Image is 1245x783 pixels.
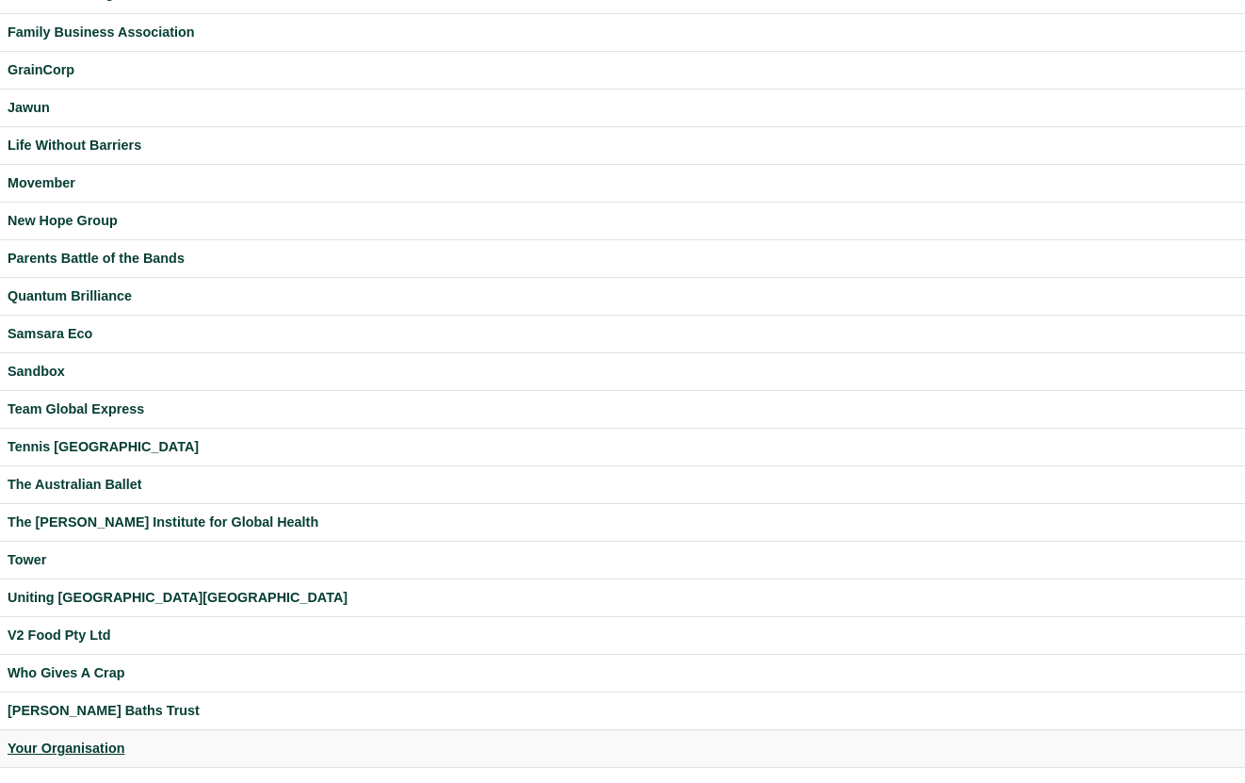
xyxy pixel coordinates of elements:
[8,97,1237,119] a: Jawun
[8,22,1237,43] a: Family Business Association
[8,512,1237,533] a: The [PERSON_NAME] Institute for Global Health
[8,285,1237,307] a: Quantum Brilliance
[8,738,1237,759] a: Your Organisation
[8,135,1237,156] a: Life Without Barriers
[8,700,1237,722] a: [PERSON_NAME] Baths Trust
[8,361,1237,383] a: Sandbox
[8,399,1237,420] a: Team Global Express
[8,549,1237,571] a: Tower
[8,625,1237,646] a: V2 Food Pty Ltd
[8,248,1237,269] a: Parents Battle of the Bands
[8,662,1237,684] a: Who Gives A Crap
[8,323,1237,345] a: Samsara Eco
[8,59,1237,81] a: GrainCorp
[8,474,1237,496] a: The Australian Ballet
[8,210,1237,232] a: New Hope Group
[8,436,1237,458] a: Tennis [GEOGRAPHIC_DATA]
[8,172,1237,194] a: Movember
[8,587,1237,609] a: Uniting [GEOGRAPHIC_DATA][GEOGRAPHIC_DATA]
